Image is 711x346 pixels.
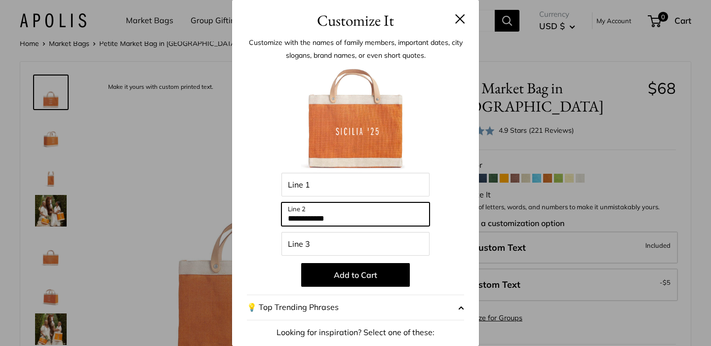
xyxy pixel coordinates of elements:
p: Customize with the names of family members, important dates, city slogans, brand names, or even s... [247,36,464,62]
iframe: Sign Up via Text for Offers [8,308,106,338]
button: 💡 Top Trending Phrases [247,295,464,320]
img: customizer-prod [301,64,410,173]
button: Add to Cart [301,263,410,287]
p: Looking for inspiration? Select one of these: [247,325,464,340]
h3: Customize It [247,9,464,32]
